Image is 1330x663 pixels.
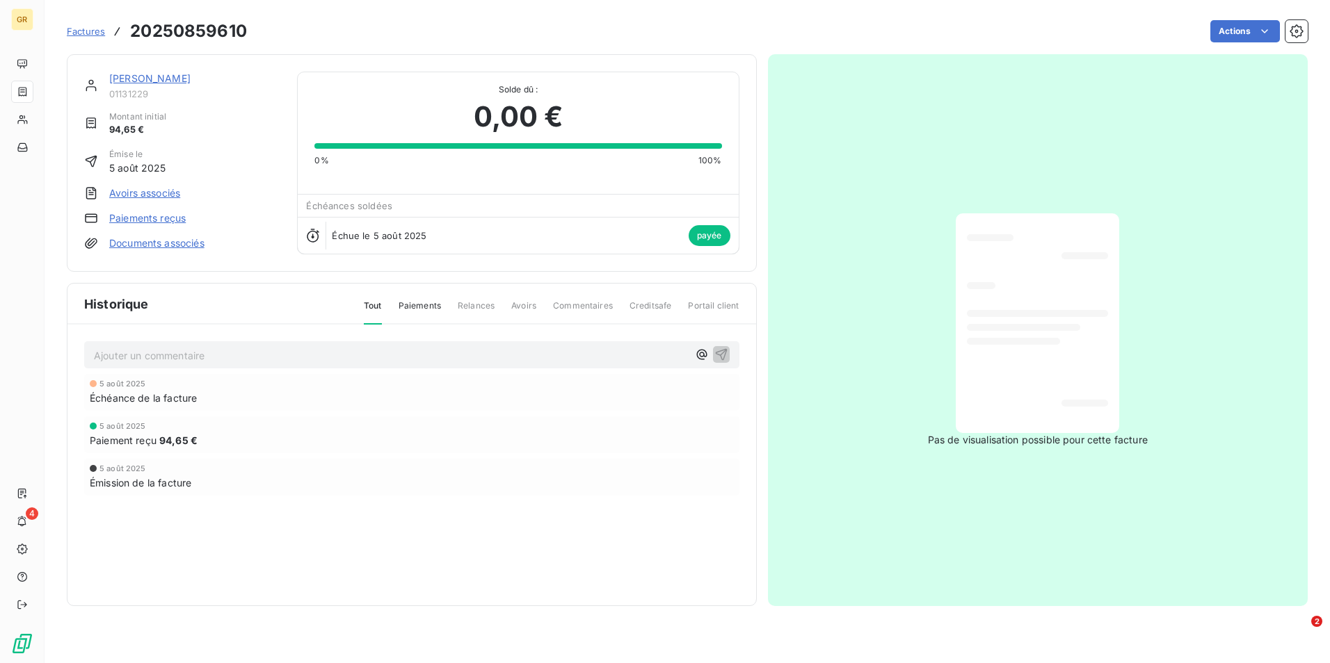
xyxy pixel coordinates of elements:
span: Factures [67,26,105,37]
span: Relances [458,300,495,323]
span: Solde dû : [314,83,721,96]
iframe: Intercom live chat [1283,616,1316,649]
span: 0% [314,154,328,167]
span: Portail client [688,300,739,323]
span: Pas de visualisation possible pour cette facture [928,433,1148,447]
a: Paiements reçus [109,211,186,225]
span: Paiement reçu [90,433,157,448]
h3: 20250859610 [130,19,247,44]
span: 4 [26,507,38,520]
span: 01131229 [109,88,280,99]
a: Avoirs associés [109,186,180,200]
img: Logo LeanPay [11,632,33,655]
span: 0,00 € [474,96,563,138]
span: 2 [1311,616,1322,627]
span: 100% [698,154,722,167]
span: Tout [364,300,382,325]
span: Montant initial [109,110,166,123]
span: Émission de la facture [90,475,191,490]
span: 5 août 2025 [99,464,146,473]
span: Avoirs [511,300,536,323]
span: 5 août 2025 [99,379,146,388]
span: Échue le 5 août 2025 [332,230,426,241]
span: 94,65 € [159,433,198,448]
span: 94,65 € [109,123,166,137]
span: 5 août 2025 [99,422,146,430]
a: Factures [67,24,105,38]
span: Échéances soldées [306,200,392,211]
span: 5 août 2025 [109,161,166,175]
button: Actions [1210,20,1280,42]
span: Creditsafe [630,300,672,323]
a: [PERSON_NAME] [109,72,191,84]
span: Échéance de la facture [90,391,197,405]
span: Paiements [399,300,441,323]
a: Documents associés [109,236,205,250]
span: payée [689,225,730,246]
span: Historique [84,295,149,313]
span: Émise le [109,148,166,161]
span: Commentaires [553,300,613,323]
div: GR [11,8,33,31]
